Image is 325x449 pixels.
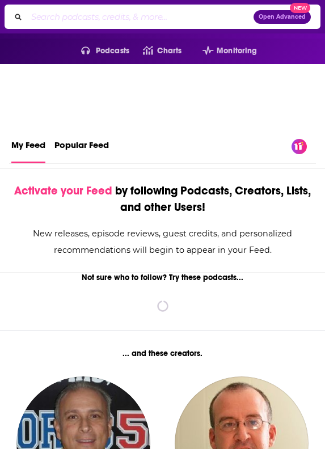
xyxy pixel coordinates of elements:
span: Podcasts [96,43,129,59]
button: open menu [67,42,129,60]
span: Activate your Feed [14,184,112,198]
a: Popular Feed [54,130,109,163]
a: My Feed [11,130,45,163]
span: New [290,3,310,14]
span: Popular Feed [54,132,109,157]
span: Monitoring [217,43,257,59]
span: Open Advanced [259,14,306,20]
button: Open AdvancedNew [254,10,311,24]
input: Search podcasts, credits, & more... [27,8,254,26]
span: Charts [157,43,182,59]
div: Search podcasts, credits, & more... [5,5,320,29]
button: open menu [189,42,258,60]
div: New releases, episode reviews, guest credits, and personalized recommendations will begin to appe... [12,226,313,259]
a: Charts [129,42,182,60]
div: by following Podcasts, Creators, Lists, and other Users! [12,183,313,215]
span: My Feed [11,132,45,157]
